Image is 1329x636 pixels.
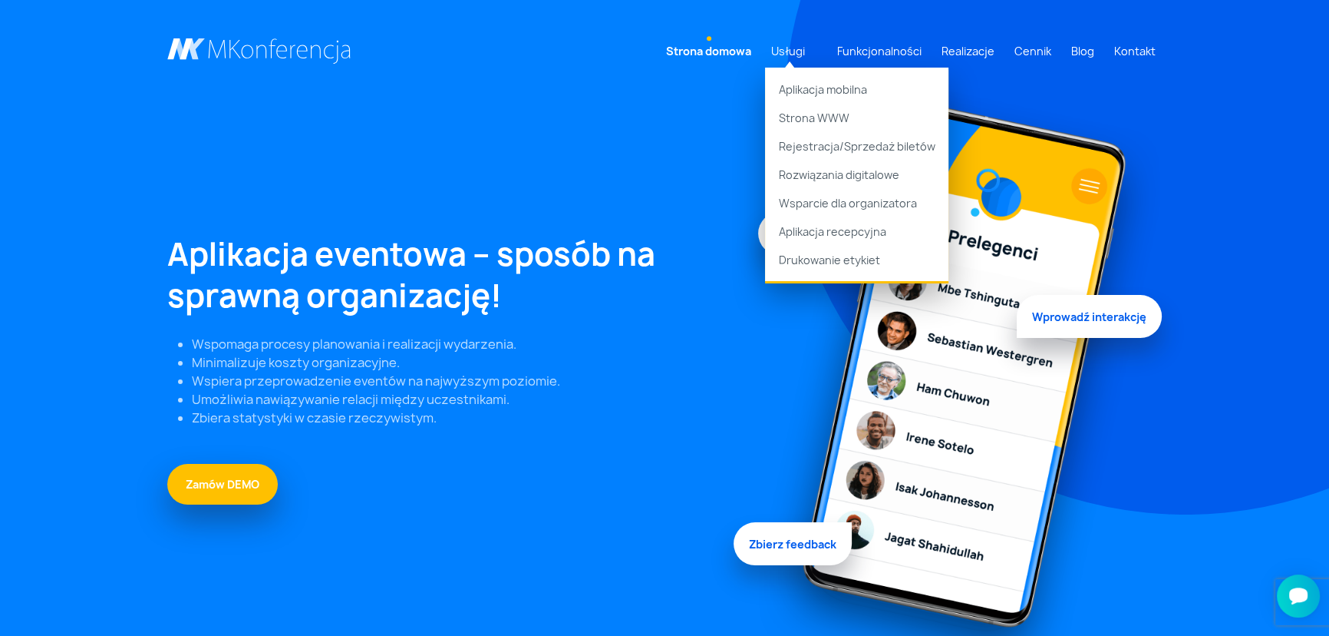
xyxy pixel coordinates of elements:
li: Minimalizuje koszty organizacyjne. [192,353,740,372]
a: Zamów DEMO [167,464,278,505]
a: Drukowanie etykiet [765,246,948,282]
a: Wsparcie dla organizatora [765,189,948,217]
li: Wspiera przeprowadzenie eventów na najwyższym poziomie. [192,372,740,390]
a: Realizacje [935,37,1001,65]
a: Strona WWW [765,104,948,132]
a: Kontakt [1108,37,1162,65]
span: Zbierz feedback [734,526,852,569]
a: Strona domowa [660,37,757,65]
h1: Aplikacja eventowa – sposób na sprawną organizację! [167,234,740,316]
a: Aplikacja mobilna [765,68,948,104]
span: Informuj na bieżąco [758,208,895,251]
span: Wprowadź interakcję [1017,299,1162,342]
a: Aplikacja recepcyjna [765,217,948,246]
a: Cennik [1008,37,1057,65]
iframe: Smartsupp widget button [1277,575,1320,618]
a: Rozwiązania digitalowe [765,161,948,189]
li: Zbiera statystyki w czasie rzeczywistym. [192,409,740,427]
li: Umożliwia nawiązywanie relacji między uczestnikami. [192,390,740,409]
a: Usługi [765,37,811,65]
a: Rejestracja/Sprzedaż biletów [765,132,948,161]
a: Funkcjonalności [831,37,928,65]
li: Wspomaga procesy planowania i realizacji wydarzenia. [192,335,740,353]
a: Blog [1065,37,1100,65]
